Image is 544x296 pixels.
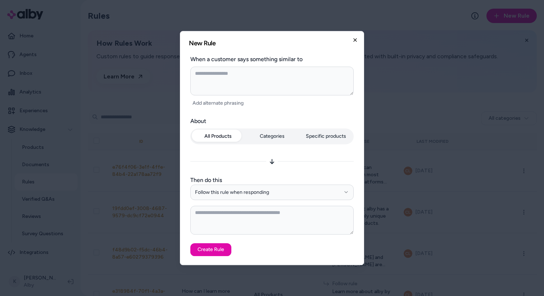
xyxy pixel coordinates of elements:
button: Add alternate phrasing [190,98,246,108]
button: Categories [246,130,298,143]
button: Create Rule [190,243,231,256]
label: When a customer says something similar to [190,55,354,64]
label: About [190,117,354,126]
button: Specific products [300,130,352,143]
button: All Products [192,130,244,143]
h2: New Rule [189,40,355,46]
label: Then do this [190,176,354,185]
